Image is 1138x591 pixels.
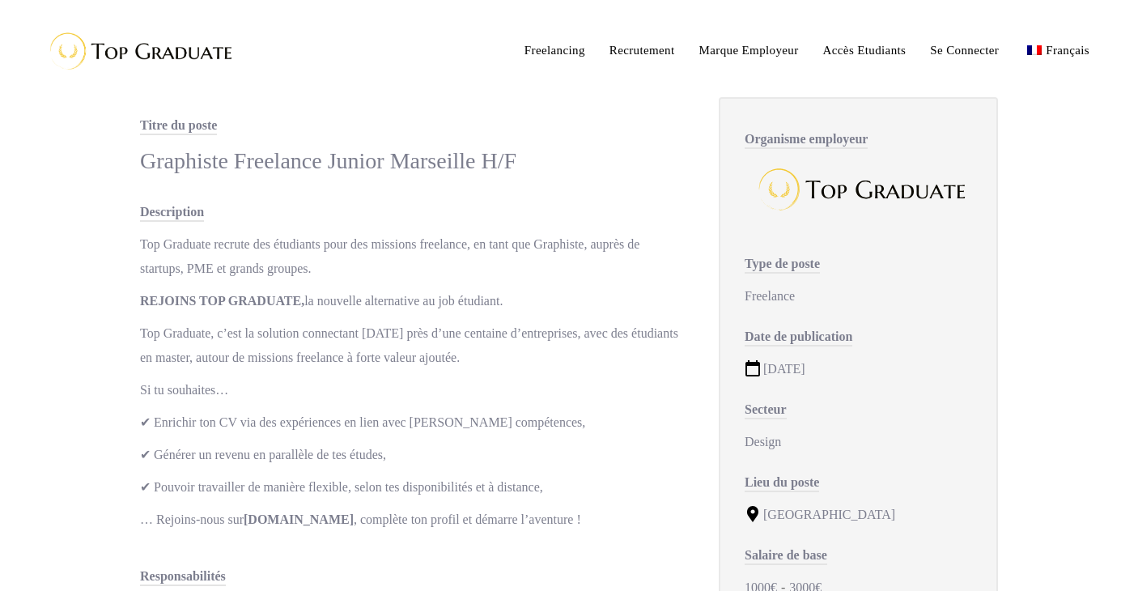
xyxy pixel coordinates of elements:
[745,330,852,347] span: Date de publication
[745,548,827,565] span: Salaire de base
[699,44,799,57] span: Marque Employeur
[244,512,354,526] strong: [DOMAIN_NAME]
[609,44,675,57] span: Recrutement
[140,118,217,135] span: Titre du poste
[749,159,968,219] img: Top Graduate
[36,24,239,77] img: Top Graduate
[140,232,686,281] p: Top Graduate recrute des étudiants pour des missions freelance, en tant que Graphiste, auprès de ...
[745,357,972,381] div: [DATE]
[140,289,686,313] p: la nouvelle alternative au job étudiant.
[140,410,686,435] p: ✔ Enrichir ton CV via des expériences en lien avec [PERSON_NAME] compétences,
[745,257,820,274] span: Type de poste
[140,475,686,500] p: ✔ Pouvoir travailler de manière flexible, selon tes disponibilités et à distance,
[745,132,868,149] span: Organisme employeur
[140,378,686,402] p: Si tu souhaites…
[140,508,686,532] p: … Rejoins-nous sur , complète ton profil et démarre l’aventure !
[140,443,686,467] p: ✔ Générer un revenu en parallèle de tes études,
[930,44,999,57] span: Se Connecter
[1027,45,1042,55] img: Français
[140,321,686,370] p: Top Graduate, c’est la solution connectant [DATE] près d’une centaine d’entreprises, avec des étu...
[524,44,585,57] span: Freelancing
[140,294,304,308] strong: REJOINS TOP GRADUATE,
[745,503,972,527] div: [GEOGRAPHIC_DATA]
[745,430,972,454] div: Design
[140,569,226,586] span: Responsabilités
[823,44,907,57] span: Accès Etudiants
[745,284,972,308] div: Freelance
[745,402,787,419] span: Secteur
[745,475,819,492] span: Lieu du poste
[1046,44,1089,57] span: Français
[140,205,204,222] span: Description
[140,146,686,176] div: Graphiste Freelance Junior Marseille H/F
